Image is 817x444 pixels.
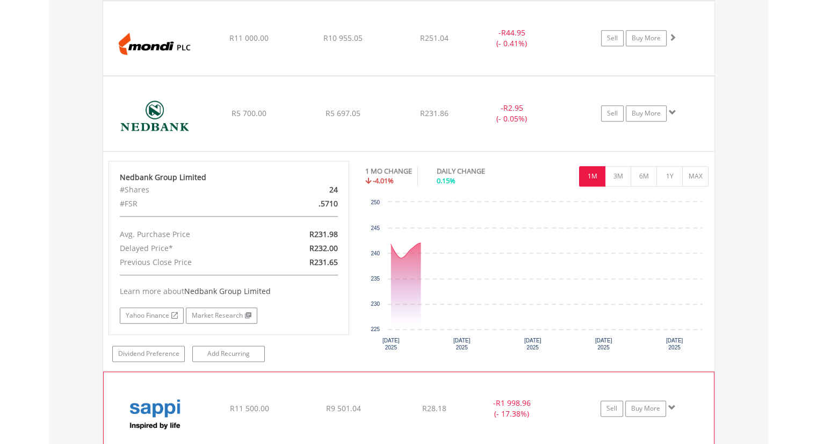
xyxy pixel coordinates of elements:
[601,400,623,417] a: Sell
[453,338,471,350] text: [DATE] 2025
[186,307,257,324] a: Market Research
[437,166,523,176] div: DAILY CHANGE
[682,166,708,187] button: MAX
[371,326,380,332] text: 225
[626,105,667,121] a: Buy More
[365,197,708,358] svg: Interactive chart
[631,166,657,187] button: 6M
[112,227,268,241] div: Avg. Purchase Price
[666,338,683,350] text: [DATE] 2025
[579,166,605,187] button: 1M
[112,241,268,255] div: Delayed Price*
[232,108,266,118] span: R5 700.00
[323,33,363,43] span: R10 955.05
[626,30,667,46] a: Buy More
[420,33,449,43] span: R251.04
[524,338,541,350] text: [DATE] 2025
[120,286,338,297] div: Learn more about
[309,229,338,239] span: R231.98
[382,338,400,350] text: [DATE] 2025
[192,346,265,362] a: Add Recurring
[472,27,553,49] div: - (- 0.41%)
[309,257,338,267] span: R231.65
[472,103,553,124] div: - (- 0.05%)
[420,108,449,118] span: R231.86
[120,172,338,183] div: Nedbank Group Limited
[267,183,345,197] div: 24
[503,103,523,113] span: R2.95
[371,250,380,256] text: 240
[365,166,412,176] div: 1 MO CHANGE
[471,398,552,419] div: - (- 17.38%)
[365,197,709,358] div: Chart. Highcharts interactive chart.
[326,403,360,413] span: R9 501.04
[109,385,201,443] img: EQU.ZA.SAP.png
[601,30,624,46] a: Sell
[229,403,269,413] span: R11 500.00
[112,197,268,211] div: #FSR
[595,338,612,350] text: [DATE] 2025
[371,276,380,282] text: 235
[495,398,530,408] span: R1 998.96
[601,105,624,121] a: Sell
[501,27,525,38] span: R44.95
[112,183,268,197] div: #Shares
[422,403,446,413] span: R28.18
[309,243,338,253] span: R232.00
[109,15,201,73] img: EQU.ZA.MNP.png
[326,108,360,118] span: R5 697.05
[605,166,631,187] button: 3M
[437,176,456,185] span: 0.15%
[229,33,269,43] span: R11 000.00
[373,176,394,185] span: -4.01%
[184,286,271,296] span: Nedbank Group Limited
[267,197,345,211] div: .5710
[371,301,380,307] text: 230
[656,166,683,187] button: 1Y
[112,346,185,362] a: Dividend Preference
[109,90,201,148] img: EQU.ZA.NED.png
[371,199,380,205] text: 250
[371,225,380,231] text: 245
[625,400,666,417] a: Buy More
[112,255,268,269] div: Previous Close Price
[120,307,184,324] a: Yahoo Finance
